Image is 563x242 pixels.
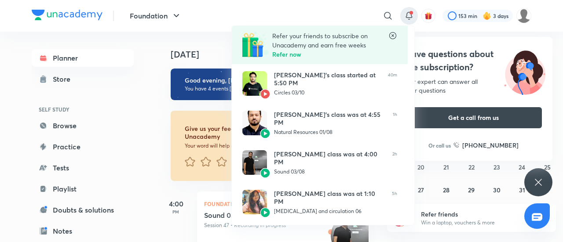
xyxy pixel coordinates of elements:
h6: Refer now [272,50,388,59]
div: [MEDICAL_DATA] and circulation 06 [274,207,385,215]
div: [PERSON_NAME]’s class started at 5:50 PM [274,71,381,87]
span: 40m [388,71,397,97]
div: [PERSON_NAME] class was at 4:00 PM [274,150,385,166]
img: Avatar [260,207,271,218]
img: Avatar [242,111,267,135]
div: [PERSON_NAME] class was at 1:10 PM [274,190,385,206]
img: Referral [242,31,269,58]
div: Sound 03/08 [274,168,385,176]
a: AvatarAvatar[PERSON_NAME]’s class started at 5:50 PMCircles 03/1040m [232,64,408,104]
span: 2h [392,150,397,176]
div: [PERSON_NAME]’s class was at 4:55 PM [274,111,386,126]
img: Avatar [242,190,267,214]
img: Avatar [260,168,271,178]
a: AvatarAvatar[PERSON_NAME] class was at 1:10 PM[MEDICAL_DATA] and circulation 065h [232,183,408,222]
span: 1h [393,111,397,136]
a: AvatarAvatar[PERSON_NAME] class was at 4:00 PMSound 03/082h [232,143,408,183]
img: Avatar [242,71,267,96]
a: AvatarAvatar[PERSON_NAME]’s class was at 4:55 PMNatural Resources 01/081h [232,104,408,143]
img: Avatar [242,150,267,175]
img: Avatar [260,89,271,99]
div: Natural Resources 01/08 [274,128,386,136]
img: Avatar [260,128,271,139]
p: Refer your friends to subscribe on Unacademy and earn free weeks [272,31,388,50]
div: Circles 03/10 [274,89,381,97]
span: 5h [392,190,397,215]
